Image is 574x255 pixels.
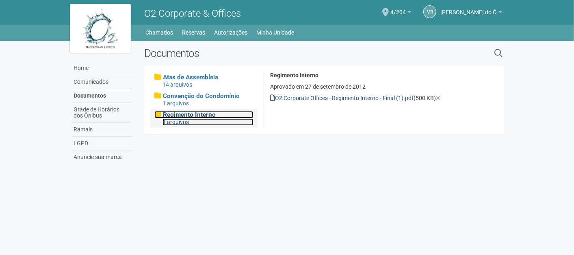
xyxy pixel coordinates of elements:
p: Aprovado em 27 de setembro de 2012 [270,83,498,90]
a: LGPD [72,137,132,150]
span: Regimento Interno [163,111,216,118]
span: Atas de Assembleia [163,74,218,81]
div: (500 KB) [270,94,498,102]
a: Ramais [72,123,132,137]
a: Chamados [146,27,173,38]
a: Home [72,61,132,75]
img: logo.jpg [70,4,131,53]
a: Convenção do Condomínio 1 arquivos [154,92,254,107]
a: [PERSON_NAME] do Ó [440,10,502,17]
a: Autorizações [214,27,248,38]
div: 14 arquivos [162,81,254,88]
a: Grade de Horários dos Ônibus [72,103,132,123]
span: Viviane Rocha do Ó [440,1,497,15]
a: Comunicados [72,75,132,89]
a: 4/204 [390,10,411,17]
div: 1 arquivos [162,100,254,107]
a: Reservas [182,27,206,38]
span: O2 Corporate & Offices [144,8,241,19]
a: Atas de Assembleia 14 arquivos [154,74,254,88]
a: Anuncie sua marca [72,150,132,164]
a: Regimento Interno 1 arquivos [154,111,254,126]
strong: Regimento Interno [270,72,318,78]
a: Minha Unidade [257,27,295,38]
span: 4/204 [390,1,406,15]
span: Convenção do Condomínio [163,92,240,100]
div: 1 arquivos [162,118,254,126]
a: O2 Corporate Offices - Regimento Interno - Final (1).pdf [270,95,414,101]
a: VR [423,5,436,18]
a: Documentos [72,89,132,103]
h2: Documentos [144,47,411,59]
a: Excluir [436,95,440,101]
